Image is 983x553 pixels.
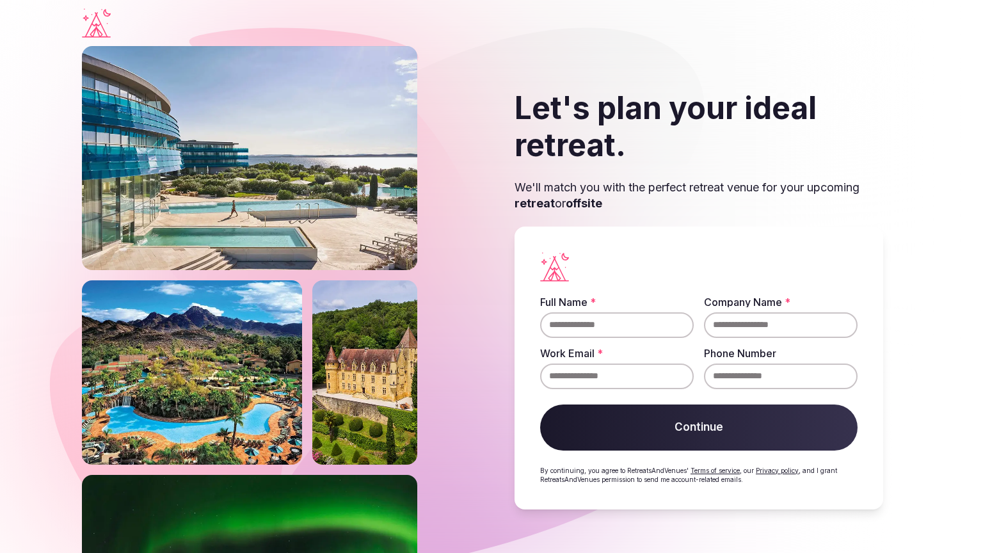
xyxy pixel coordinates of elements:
[540,348,694,358] label: Work Email
[704,348,858,358] label: Phone Number
[540,297,694,307] label: Full Name
[515,196,555,210] strong: retreat
[82,280,302,465] img: Phoenix river ranch resort
[515,179,883,211] p: We'll match you with the perfect retreat venue for your upcoming or
[82,46,417,270] img: Falkensteiner outdoor resort with pools
[691,467,740,474] a: Terms of service
[540,466,858,484] p: By continuing, you agree to RetreatsAndVenues' , our , and I grant RetreatsAndVenues permission t...
[540,405,858,451] button: Continue
[312,280,417,465] img: Castle on a slope
[756,467,799,474] a: Privacy policy
[515,90,883,163] h2: Let's plan your ideal retreat.
[566,196,602,210] strong: offsite
[704,297,858,307] label: Company Name
[82,8,111,38] a: Visit the homepage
